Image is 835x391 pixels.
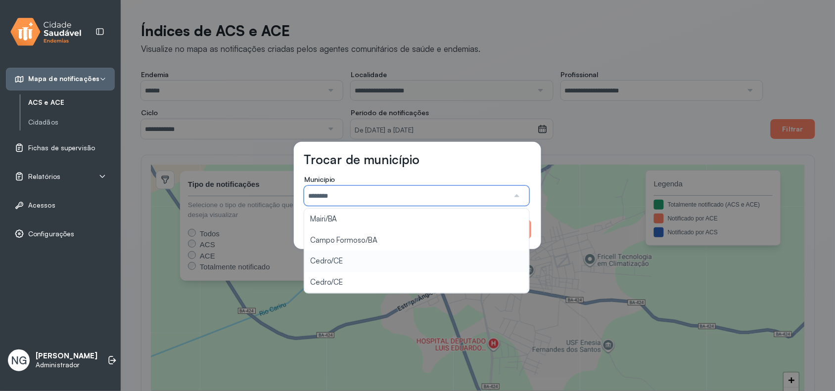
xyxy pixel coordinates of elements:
[28,118,115,127] a: Cidadãos
[14,229,106,239] a: Configurações
[28,144,95,152] span: Fichas de supervisão
[11,354,27,367] span: NG
[28,201,55,210] span: Acessos
[304,272,529,293] li: Cedro/CE
[304,175,335,184] span: Município
[304,230,529,251] li: Campo Formoso/BA
[14,143,106,153] a: Fichas de supervisão
[304,251,529,272] li: Cedro/CE
[36,351,97,361] p: [PERSON_NAME]
[28,173,60,181] span: Relatórios
[304,152,420,167] h3: Trocar de município
[28,98,115,107] a: ACS e ACE
[14,200,106,210] a: Acessos
[304,209,529,230] li: Mairi/BA
[28,75,99,83] span: Mapa de notificações
[28,230,74,238] span: Configurações
[10,16,82,48] img: logo.svg
[28,116,115,129] a: Cidadãos
[36,361,97,369] p: Administrador
[28,96,115,109] a: ACS e ACE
